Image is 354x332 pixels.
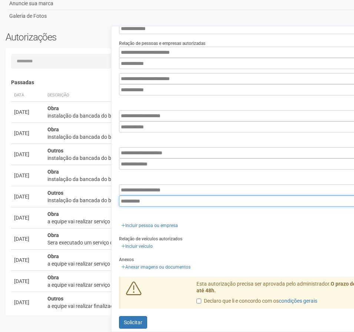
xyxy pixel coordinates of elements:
label: Anexos [119,256,134,263]
strong: Obra [47,211,59,217]
h2: Autorizações [6,32,198,43]
input: Declaro que li e concordo com oscondições gerais [196,299,201,303]
div: [DATE] [14,299,42,306]
div: [DATE] [14,277,42,285]
div: instalação da bancada do banheiro [47,197,338,204]
div: [DATE] [14,151,42,158]
strong: Outros [47,148,63,154]
label: Relação de pessoas e empresas autorizadas [119,40,205,47]
div: [DATE] [14,256,42,264]
th: Descrição [44,89,341,102]
strong: Outros [47,190,63,196]
div: a equipe vai realizar finalização do serviço de serralheria [47,302,338,310]
strong: Outros [47,296,63,302]
div: instalação da bancada do banheiro [47,133,338,141]
strong: Obra [47,105,59,111]
a: condições gerais [279,298,317,304]
label: Declaro que li e concordo com os [196,298,317,305]
div: instalação da bancada do banheiro [47,175,338,183]
a: Incluir veículo [119,242,155,250]
div: [DATE] [14,193,42,200]
div: a equipe vai realizar serviço de pintura na sala [47,281,338,289]
div: [DATE] [14,235,42,243]
a: Incluir pessoa ou empresa [119,221,180,230]
div: Sera executado um serviço de vidraçaria da empresa Humbervidros na sala [47,239,338,246]
div: [DATE] [14,214,42,221]
label: Relação de veículos autorizados [119,236,182,242]
a: Anexar imagens ou documentos [119,263,193,271]
strong: Obra [47,169,59,175]
strong: Obra [47,232,59,238]
div: [DATE] [14,108,42,116]
div: instalação da bancada do banheiro [47,112,338,119]
div: [DATE] [14,129,42,137]
div: a equipe vai realizar serviço de pintura na sala [47,260,338,267]
th: Data [11,89,44,102]
div: instalação da bancada do banheiro [47,154,338,162]
strong: Obra [47,126,59,132]
div: [DATE] [14,172,42,179]
strong: Obra [47,253,59,259]
strong: Obra [47,275,59,280]
button: Solicitar [119,316,147,329]
span: Solicitar [124,319,142,325]
div: a equipe vai realizar serviço de pintura na sala [47,218,338,225]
